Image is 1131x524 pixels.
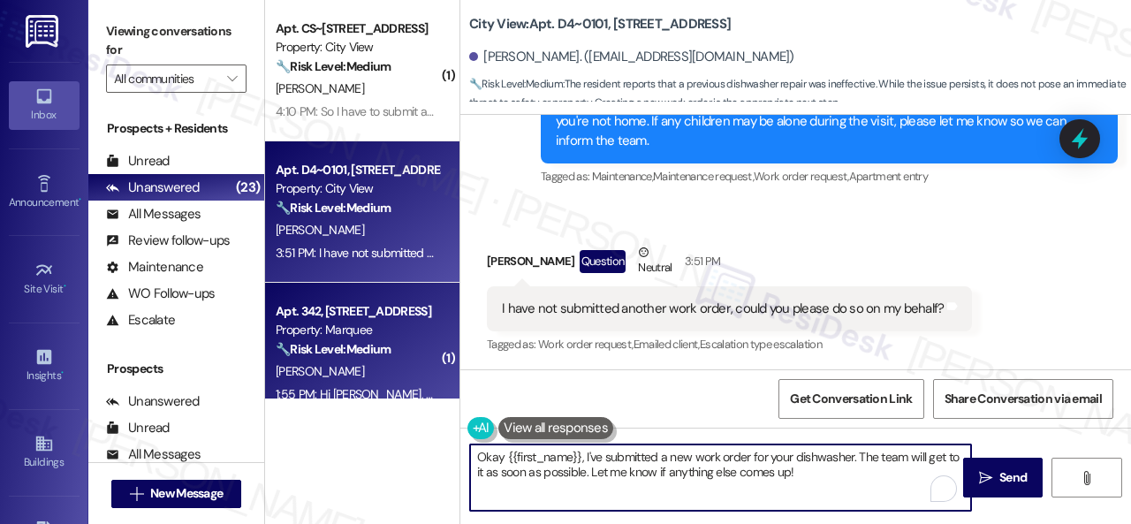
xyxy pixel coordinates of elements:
[9,342,80,390] a: Insights •
[276,161,439,179] div: Apt. D4~0101, [STREET_ADDRESS]
[470,444,971,511] textarea: To enrich screen reader interactions, please activate Accessibility in Grammarly extension settings
[487,243,972,286] div: [PERSON_NAME]
[276,302,439,321] div: Apt. 342, [STREET_ADDRESS]
[111,480,242,508] button: New Message
[130,487,143,501] i: 
[9,255,80,303] a: Site Visit •
[232,174,264,201] div: (23)
[538,337,634,352] span: Work order request ,
[945,390,1102,408] span: Share Conversation via email
[790,390,912,408] span: Get Conversation Link
[276,80,364,96] span: [PERSON_NAME]
[79,194,81,206] span: •
[276,58,391,74] strong: 🔧 Risk Level: Medium
[106,178,200,197] div: Unanswered
[9,81,80,129] a: Inbox
[276,245,725,261] div: 3:51 PM: I have not submitted another work order, could you please do so on my behalf?
[276,321,439,339] div: Property: Marquee
[469,48,794,66] div: [PERSON_NAME]. ([EMAIL_ADDRESS][DOMAIN_NAME])
[653,169,754,184] span: Maintenance request ,
[88,119,264,138] div: Prospects + Residents
[963,458,1043,497] button: Send
[469,15,731,34] b: City View: Apt. D4~0101, [STREET_ADDRESS]
[933,379,1113,419] button: Share Conversation via email
[778,379,923,419] button: Get Conversation Link
[26,15,62,48] img: ResiDesk Logo
[9,429,80,476] a: Buildings
[634,243,675,280] div: Neutral
[88,360,264,378] div: Prospects
[106,419,170,437] div: Unread
[227,72,237,86] i: 
[276,103,519,119] div: 4:10 PM: So I have to submit another work order
[999,468,1027,487] span: Send
[469,75,1131,113] span: : The resident reports that a previous dishwasher repair was ineffective. While the issue persist...
[680,252,720,270] div: 3:51 PM
[276,363,364,379] span: [PERSON_NAME]
[114,65,218,93] input: All communities
[64,280,66,292] span: •
[754,169,849,184] span: Work order request ,
[580,250,626,272] div: Question
[276,222,364,238] span: [PERSON_NAME]
[106,311,175,330] div: Escalate
[276,19,439,38] div: Apt. CS~[STREET_ADDRESS]
[469,77,563,91] strong: 🔧 Risk Level: Medium
[276,38,439,57] div: Property: City View
[106,232,230,250] div: Review follow-ups
[849,169,928,184] span: Apartment entry
[276,341,391,357] strong: 🔧 Risk Level: Medium
[106,285,215,303] div: WO Follow-ups
[541,163,1118,189] div: Tagged as:
[150,484,223,503] span: New Message
[634,337,700,352] span: Emailed client ,
[61,367,64,379] span: •
[106,152,170,171] div: Unread
[502,300,944,318] div: I have not submitted another work order, could you please do so on my behalf?
[276,179,439,198] div: Property: City View
[106,18,247,65] label: Viewing conversations for
[276,200,391,216] strong: 🔧 Risk Level: Medium
[487,331,972,357] div: Tagged as:
[592,169,653,184] span: Maintenance ,
[106,258,203,277] div: Maintenance
[276,386,688,402] div: 1:55 PM: Hi [PERSON_NAME], when can I come to the office to swap the remote?
[1080,471,1093,485] i: 
[106,392,200,411] div: Unanswered
[106,445,201,464] div: All Messages
[106,205,201,224] div: All Messages
[700,337,822,352] span: Escalation type escalation
[979,471,992,485] i: 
